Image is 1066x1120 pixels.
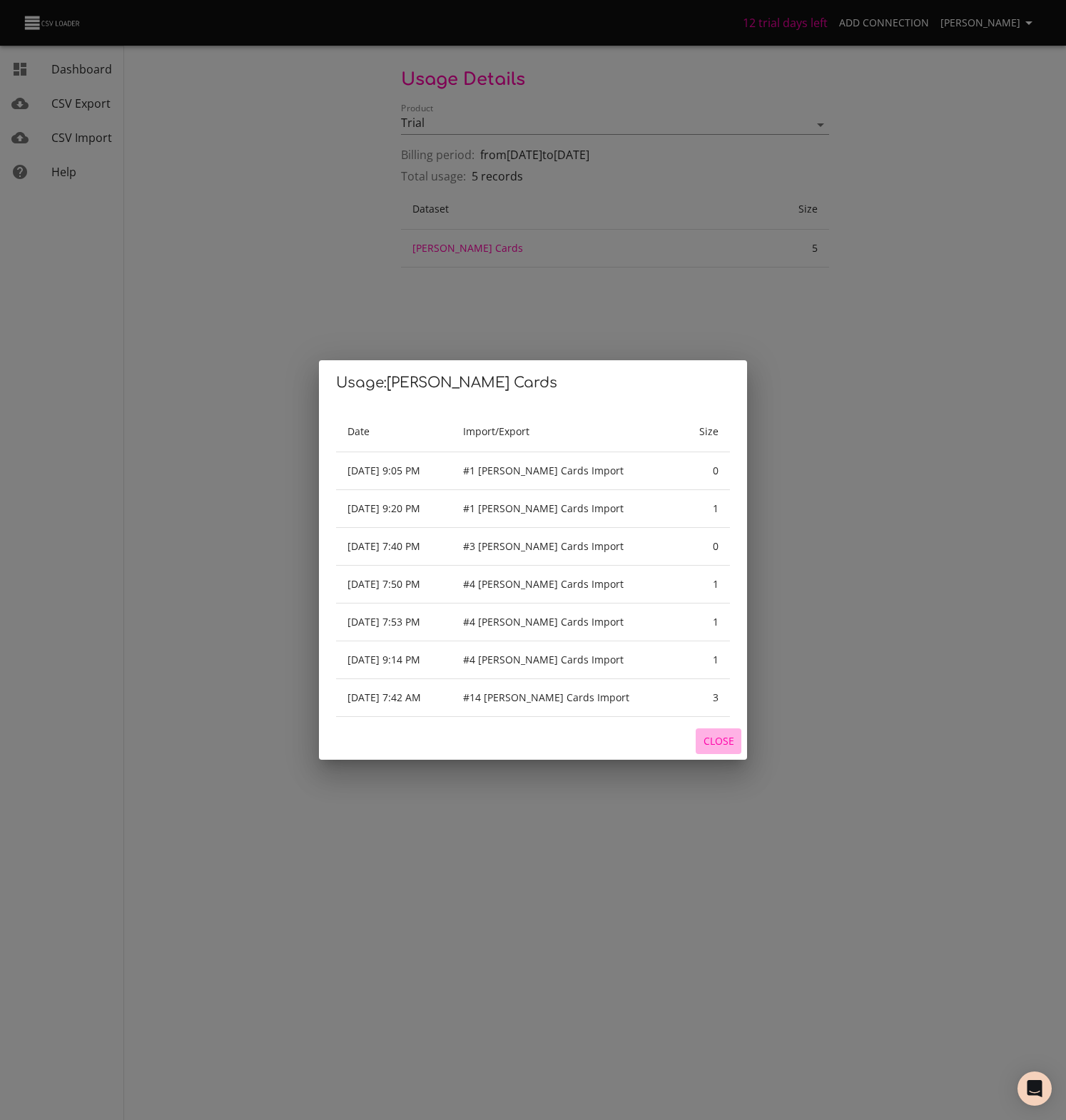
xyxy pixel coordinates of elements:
th: Size [679,412,730,452]
td: 1 [679,603,730,641]
td: #14 [PERSON_NAME] Cards Import [452,678,679,716]
td: [DATE] 7:42 AM [336,678,452,716]
td: [DATE] 7:50 PM [336,565,452,603]
th: Date [336,412,452,452]
td: 1 [679,565,730,603]
h2: Usage: [PERSON_NAME] Cards [336,372,730,394]
td: #4 [PERSON_NAME] Cards Import [452,603,679,641]
td: [DATE] 7:53 PM [336,603,452,641]
td: #1 [PERSON_NAME] Cards Import [452,489,679,527]
th: Import/Export [452,412,679,452]
td: #4 [PERSON_NAME] Cards Import [452,641,679,678]
td: 3 [679,678,730,716]
span: Close [701,733,736,750]
td: [DATE] 9:20 PM [336,489,452,527]
td: [DATE] 7:40 PM [336,527,452,565]
td: #4 [PERSON_NAME] Cards Import [452,565,679,603]
td: #1 [PERSON_NAME] Cards Import [452,452,679,489]
td: 1 [679,641,730,678]
button: Close [696,728,741,755]
div: Open Intercom Messenger [1017,1071,1052,1106]
td: [DATE] 9:14 PM [336,641,452,678]
td: 0 [679,452,730,489]
td: 1 [679,489,730,527]
td: #3 [PERSON_NAME] Cards Import [452,527,679,565]
td: [DATE] 9:05 PM [336,452,452,489]
td: 0 [679,527,730,565]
